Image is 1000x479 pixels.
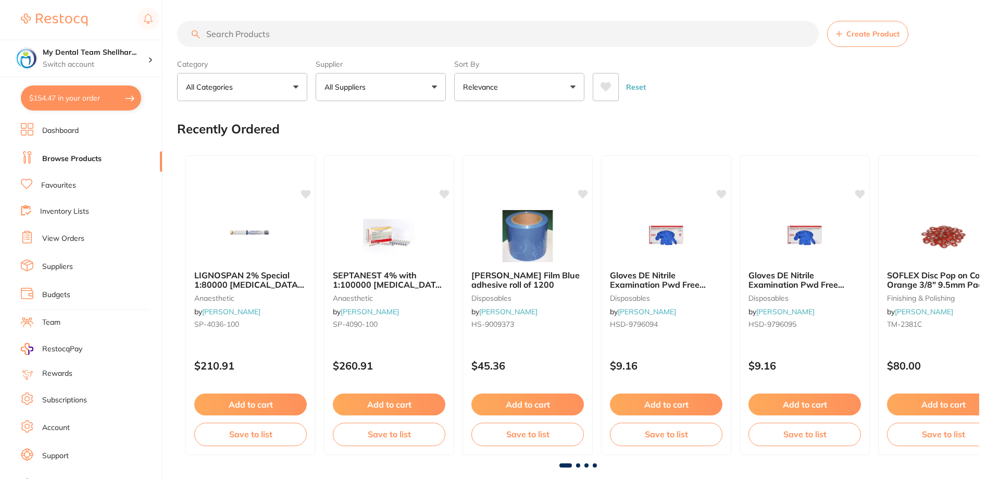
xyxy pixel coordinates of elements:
b: SEPTANEST 4% with 1:100000 adrenalin 2.2ml 2xBox 50 GOLD [333,271,445,290]
p: Relevance [463,82,502,92]
button: Add to cart [194,394,307,415]
button: All Categories [177,73,307,101]
small: anaesthetic [194,294,307,302]
span: by [887,307,953,316]
input: Search Products [177,21,819,47]
button: Create Product [827,21,908,47]
img: SOFLEX Disc Pop on Coarse Orange 3/8" 9.5mm Pack of 85 [909,210,977,262]
a: [PERSON_NAME] [202,307,260,316]
small: TM-2381C [887,320,999,328]
a: RestocqPay [21,343,82,355]
small: SP-4090-100 [333,320,445,328]
button: Save to list [748,423,861,446]
small: anaesthetic [333,294,445,302]
h4: My Dental Team Shellharbour [43,47,148,58]
img: Gloves DE Nitrile Examination Pwd Free Small Box 200 [632,210,700,262]
button: Add to cart [748,394,861,415]
img: Restocq Logo [21,14,87,26]
small: disposables [471,294,584,302]
label: Supplier [316,59,446,69]
button: Save to list [610,423,722,446]
b: LIGNOSPAN 2% Special 1:80000 adrenalin 2.2ml 2xBox 50 Blue [194,271,307,290]
button: Save to list [887,423,999,446]
a: [PERSON_NAME] [756,307,815,316]
a: [PERSON_NAME] [895,307,953,316]
a: Team [42,317,60,328]
button: Save to list [471,423,584,446]
a: [PERSON_NAME] [479,307,537,316]
button: All Suppliers [316,73,446,101]
small: disposables [748,294,861,302]
small: HSD-9796095 [748,320,861,328]
p: Switch account [43,59,148,70]
a: Browse Products [42,154,102,164]
img: Gloves DE Nitrile Examination Pwd Free Medium Box 200 [771,210,839,262]
span: Create Product [846,30,899,38]
a: Budgets [42,290,70,300]
a: Subscriptions [42,395,87,406]
button: $154.47 in your order [21,85,141,110]
span: by [194,307,260,316]
img: RestocqPay [21,343,33,355]
p: $9.16 [610,360,722,372]
p: $260.91 [333,360,445,372]
span: by [471,307,537,316]
img: HENRY SCHEIN Barrier Film Blue adhesive roll of 1200 [494,210,561,262]
p: $80.00 [887,360,999,372]
a: View Orders [42,234,84,244]
a: Support [42,451,69,461]
small: HS-9009373 [471,320,584,328]
small: disposables [610,294,722,302]
span: by [748,307,815,316]
h2: Recently Ordered [177,122,280,137]
p: $9.16 [748,360,861,372]
label: Category [177,59,307,69]
a: Account [42,423,70,433]
img: SEPTANEST 4% with 1:100000 adrenalin 2.2ml 2xBox 50 GOLD [355,210,423,262]
button: Save to list [194,423,307,446]
button: Add to cart [471,394,584,415]
small: finishing & polishing [887,294,999,302]
img: LIGNOSPAN 2% Special 1:80000 adrenalin 2.2ml 2xBox 50 Blue [217,210,284,262]
b: Gloves DE Nitrile Examination Pwd Free Medium Box 200 [748,271,861,290]
img: My Dental Team Shellharbour [16,48,37,69]
a: Favourites [41,180,76,191]
span: RestocqPay [42,344,82,354]
b: HENRY SCHEIN Barrier Film Blue adhesive roll of 1200 [471,271,584,290]
a: Inventory Lists [40,206,89,217]
button: Add to cart [333,394,445,415]
a: Dashboard [42,126,79,136]
label: Sort By [454,59,584,69]
b: SOFLEX Disc Pop on Coarse Orange 3/8" 9.5mm Pack of 85 [887,271,999,290]
span: by [610,307,676,316]
p: $45.36 [471,360,584,372]
a: Restocq Logo [21,8,87,32]
button: Add to cart [887,394,999,415]
button: Reset [623,73,649,101]
p: All Suppliers [324,82,370,92]
small: SP-4036-100 [194,320,307,328]
a: [PERSON_NAME] [618,307,676,316]
p: $210.91 [194,360,307,372]
a: Suppliers [42,262,73,272]
a: Rewards [42,369,72,379]
button: Save to list [333,423,445,446]
b: Gloves DE Nitrile Examination Pwd Free Small Box 200 [610,271,722,290]
span: by [333,307,399,316]
button: Add to cart [610,394,722,415]
small: HSD-9796094 [610,320,722,328]
a: [PERSON_NAME] [341,307,399,316]
p: All Categories [186,82,237,92]
button: Relevance [454,73,584,101]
